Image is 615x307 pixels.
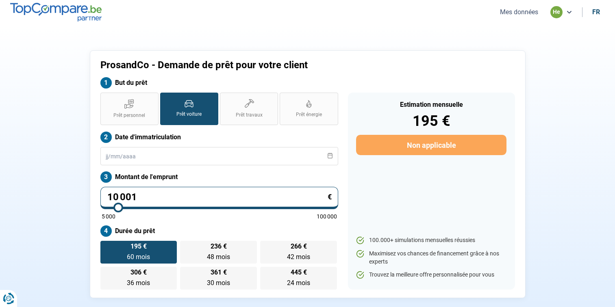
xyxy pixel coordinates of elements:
[100,147,338,165] input: jj/mm/aaaa
[592,8,600,16] div: fr
[211,243,227,250] span: 236 €
[102,214,115,219] span: 5 000
[317,214,337,219] span: 100 000
[127,253,150,261] span: 60 mois
[113,112,145,119] span: Prêt personnel
[100,171,338,183] label: Montant de l'emprunt
[176,111,202,118] span: Prêt voiture
[291,243,307,250] span: 266 €
[356,135,506,155] button: Non applicable
[100,225,338,237] label: Durée du prêt
[100,132,338,143] label: Date d'immatriculation
[207,279,230,287] span: 30 mois
[130,243,147,250] span: 195 €
[356,102,506,108] div: Estimation mensuelle
[287,279,310,287] span: 24 mois
[211,269,227,276] span: 361 €
[328,193,332,201] span: €
[550,6,563,18] div: he
[296,111,322,118] span: Prêt énergie
[100,59,409,71] h1: ProsandCo - Demande de prêt pour votre client
[207,253,230,261] span: 48 mois
[356,114,506,128] div: 195 €
[10,3,102,21] img: TopCompare.be
[130,269,147,276] span: 306 €
[127,279,150,287] span: 36 mois
[498,8,541,16] button: Mes données
[236,112,263,119] span: Prêt travaux
[356,271,506,279] li: Trouvez la meilleure offre personnalisée pour vous
[100,77,338,89] label: But du prêt
[291,269,307,276] span: 445 €
[356,236,506,244] li: 100.000+ simulations mensuelles réussies
[287,253,310,261] span: 42 mois
[356,250,506,266] li: Maximisez vos chances de financement grâce à nos experts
